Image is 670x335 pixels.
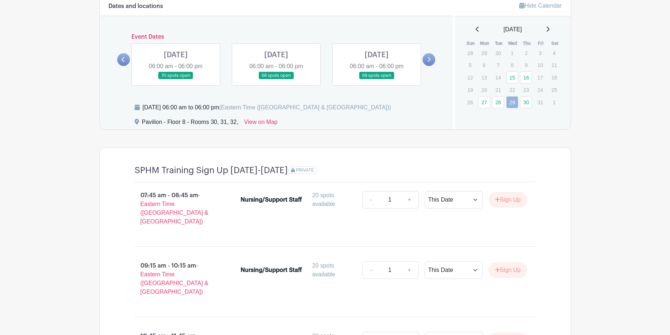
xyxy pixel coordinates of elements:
[492,59,504,71] p: 7
[312,261,357,279] div: 20 spots available
[478,72,490,83] p: 13
[143,103,391,112] div: [DATE] 06:00 am to 06:00 pm
[492,96,504,108] a: 28
[506,71,518,83] a: 15
[123,188,229,229] p: 07:45 am - 08:45 am
[520,59,532,71] p: 9
[362,261,379,279] a: -
[241,266,302,274] div: Nursing/Support Staff
[534,59,546,71] p: 10
[548,47,560,59] p: 4
[492,84,504,96] p: 21
[489,262,527,278] button: Sign Up
[464,97,476,108] p: 26
[296,168,314,173] span: PRIVATE
[130,34,423,40] h6: Event Dates
[362,191,379,209] a: -
[464,40,478,47] th: Sun
[548,40,562,47] th: Sat
[464,47,476,59] p: 28
[506,47,518,59] p: 1
[506,59,518,71] p: 8
[520,84,532,96] p: 23
[548,84,560,96] p: 25
[241,195,302,204] div: Nursing/Support Staff
[534,97,546,108] p: 31
[140,262,209,295] span: - Eastern Time ([GEOGRAPHIC_DATA] & [GEOGRAPHIC_DATA])
[506,84,518,96] p: 22
[534,40,548,47] th: Fri
[520,96,532,108] a: 30
[520,47,532,59] p: 2
[489,192,527,207] button: Sign Up
[219,104,391,110] span: (Eastern Time ([GEOGRAPHIC_DATA] & [GEOGRAPHIC_DATA]))
[506,96,518,108] a: 29
[478,40,492,47] th: Mon
[534,84,546,96] p: 24
[548,59,560,71] p: 11
[504,25,522,34] span: [DATE]
[400,191,419,209] a: +
[492,47,504,59] p: 30
[478,96,490,108] a: 27
[520,40,534,47] th: Thu
[478,59,490,71] p: 6
[142,118,238,129] div: Pavilion - Floor 8 - Rooms 30, 31, 32,
[478,47,490,59] p: 29
[492,40,506,47] th: Tue
[548,72,560,83] p: 18
[140,192,209,225] span: - Eastern Time ([GEOGRAPHIC_DATA] & [GEOGRAPHIC_DATA])
[244,118,278,129] a: View on Map
[312,191,357,209] div: 20 spots available
[520,71,532,83] a: 16
[519,3,562,9] a: Hide Calendar
[464,72,476,83] p: 12
[135,165,288,176] h4: SPHM Training Sign Up [DATE]-[DATE]
[506,40,520,47] th: Wed
[548,97,560,108] p: 1
[478,84,490,96] p: 20
[464,84,476,96] p: 19
[492,72,504,83] p: 14
[534,47,546,59] p: 3
[108,3,163,10] h6: Dates and locations
[464,59,476,71] p: 5
[534,72,546,83] p: 17
[400,261,419,279] a: +
[123,258,229,299] p: 09:15 am - 10:15 am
